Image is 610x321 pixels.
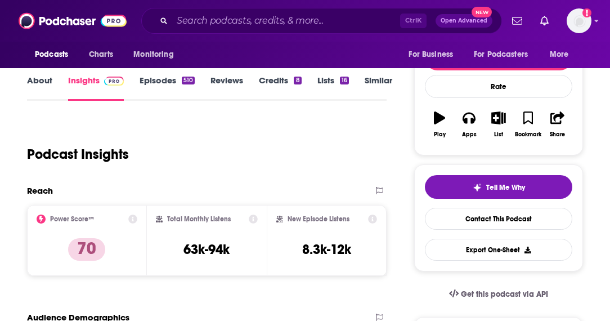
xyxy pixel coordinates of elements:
[409,47,453,63] span: For Business
[494,131,503,138] div: List
[472,7,492,17] span: New
[68,75,124,101] a: InsightsPodchaser Pro
[302,241,351,258] h3: 8.3k-12k
[567,8,591,33] button: Show profile menu
[486,183,525,192] span: Tell Me Why
[542,44,583,65] button: open menu
[536,11,553,30] a: Show notifications dropdown
[210,75,243,101] a: Reviews
[461,289,548,299] span: Get this podcast via API
[27,44,83,65] button: open menu
[425,208,572,230] a: Contact This Podcast
[140,75,195,101] a: Episodes510
[440,280,557,308] a: Get this podcast via API
[141,8,502,34] div: Search podcasts, credits, & more...
[125,44,188,65] button: open menu
[317,75,349,101] a: Lists16
[543,104,572,145] button: Share
[68,238,105,261] p: 70
[484,104,513,145] button: List
[462,131,477,138] div: Apps
[550,131,565,138] div: Share
[515,131,541,138] div: Bookmark
[425,175,572,199] button: tell me why sparkleTell Me Why
[27,185,53,196] h2: Reach
[35,47,68,63] span: Podcasts
[567,8,591,33] span: Logged in as kkneafsey
[167,215,231,223] h2: Total Monthly Listens
[89,47,113,63] span: Charts
[401,44,467,65] button: open menu
[441,18,487,24] span: Open Advanced
[133,47,173,63] span: Monitoring
[474,47,528,63] span: For Podcasters
[508,11,527,30] a: Show notifications dropdown
[365,75,392,101] a: Similar
[400,14,427,28] span: Ctrl K
[513,104,542,145] button: Bookmark
[425,75,572,98] div: Rate
[294,77,301,84] div: 8
[454,104,483,145] button: Apps
[183,241,230,258] h3: 63k-94k
[50,215,94,223] h2: Power Score™
[27,75,52,101] a: About
[182,77,195,84] div: 510
[567,8,591,33] img: User Profile
[259,75,301,101] a: Credits8
[550,47,569,63] span: More
[473,183,482,192] img: tell me why sparkle
[82,44,120,65] a: Charts
[172,12,400,30] input: Search podcasts, credits, & more...
[19,10,127,32] img: Podchaser - Follow, Share and Rate Podcasts
[288,215,349,223] h2: New Episode Listens
[436,14,492,28] button: Open AdvancedNew
[340,77,349,84] div: 16
[582,8,591,17] svg: Add a profile image
[425,104,454,145] button: Play
[104,77,124,86] img: Podchaser Pro
[467,44,544,65] button: open menu
[425,239,572,261] button: Export One-Sheet
[27,146,129,163] h1: Podcast Insights
[434,131,446,138] div: Play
